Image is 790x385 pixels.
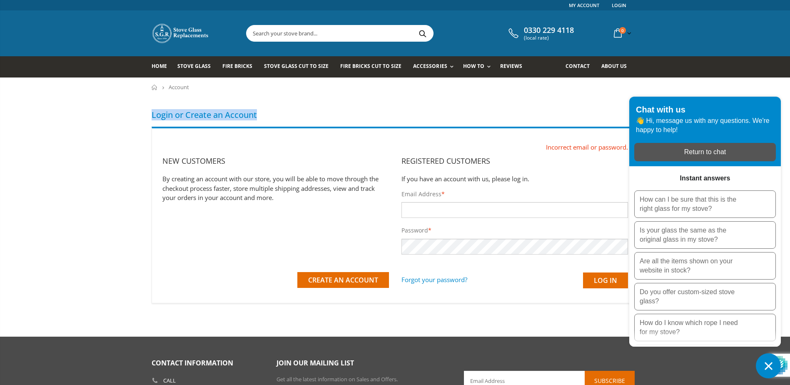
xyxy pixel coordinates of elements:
a: About us [601,56,633,77]
a: How To [463,56,495,77]
span: Create an Account [308,275,378,285]
b: Call [163,378,176,383]
input: Search your stove brand... [247,25,526,41]
span: Contact [566,62,590,70]
span: Stove Glass [177,62,211,70]
span: Accessories [413,62,447,70]
span: 0 [619,27,626,34]
span: About us [601,62,627,70]
span: Account [169,83,189,91]
span: Fire Bricks Cut To Size [340,62,401,70]
a: 0 [611,25,633,41]
a: Stove Glass [177,56,217,77]
p: By creating an account with our store, you will be able to move through the checkout process fast... [162,174,389,202]
button: Create an Account [297,272,389,288]
inbox-online-store-chat: Shopify online store chat [627,97,783,378]
span: (local rate) [524,35,574,41]
li: Incorrect email or password. [162,143,628,152]
span: Password [401,226,428,234]
span: Join our mailing list [277,358,354,367]
a: Home [152,56,173,77]
input: Log in [583,272,628,288]
a: 0330 229 4118 (local rate) [506,26,574,41]
button: Search [414,25,432,41]
h1: Login or Create an Account [152,109,639,120]
a: Home [152,85,158,90]
a: Forgot your password? [401,272,467,287]
p: If you have an account with us, please log in. [401,174,628,184]
a: Fire Bricks Cut To Size [340,56,408,77]
a: Reviews [500,56,528,77]
span: Stove Glass Cut To Size [264,62,329,70]
span: Email Address [401,190,441,198]
a: Fire Bricks [222,56,259,77]
h2: Registered Customers [401,156,628,166]
a: Contact [566,56,596,77]
span: Contact Information [152,358,233,367]
img: Stove Glass Replacement [152,23,210,44]
a: Stove Glass Cut To Size [264,56,335,77]
span: Fire Bricks [222,62,252,70]
span: 0330 229 4118 [524,26,574,35]
span: Reviews [500,62,522,70]
h2: New Customers [162,156,389,166]
a: Accessories [413,56,457,77]
span: Home [152,62,167,70]
span: How To [463,62,484,70]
